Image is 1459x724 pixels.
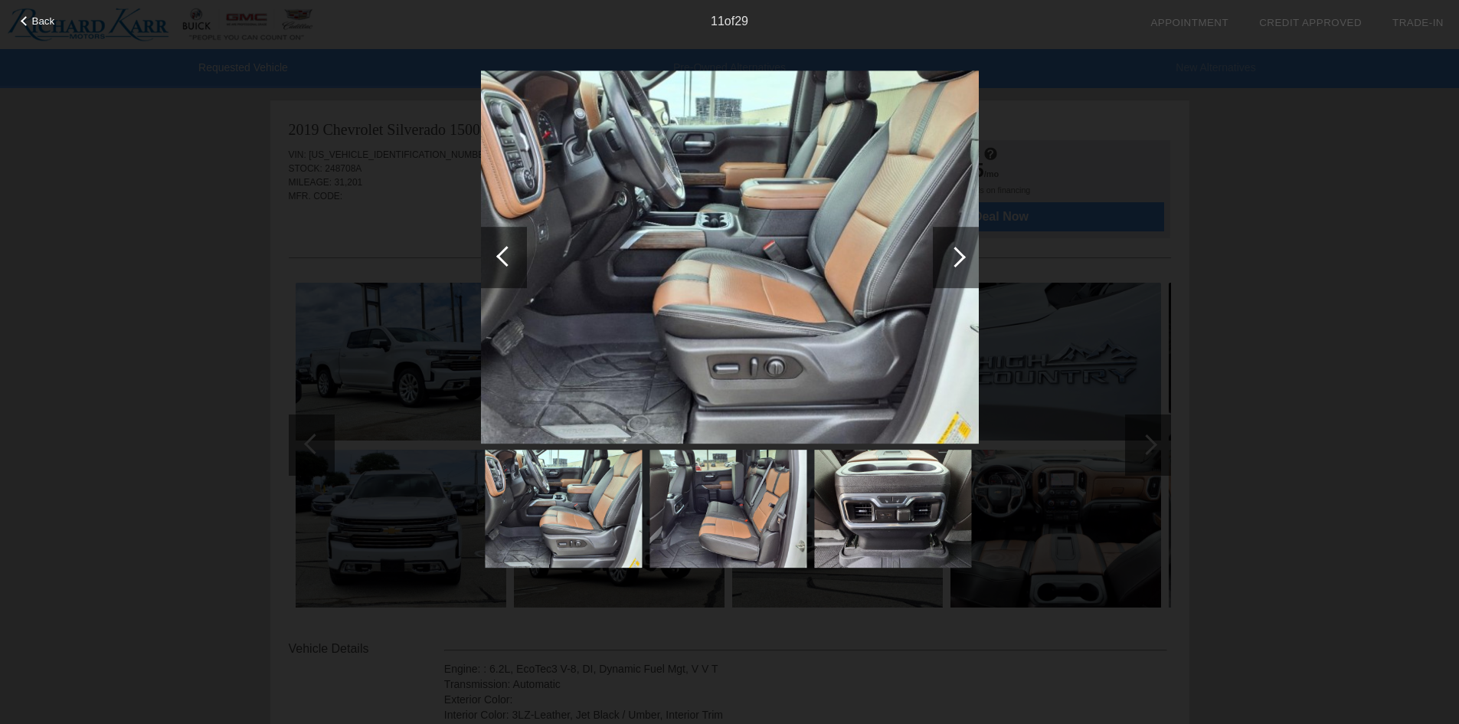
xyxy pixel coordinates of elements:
a: Appointment [1150,17,1228,28]
a: Credit Approved [1259,17,1362,28]
img: 36b23a1be7d51515a88bf07239d99528.jpg [814,450,971,568]
img: a87bc1e4bedc50e0f1cc8c4dbac7f8b4.jpg [485,450,642,568]
span: 29 [734,15,748,28]
span: Back [32,15,55,27]
img: a87bc1e4bedc50e0f1cc8c4dbac7f8b4.jpg [481,70,979,444]
span: 11 [711,15,725,28]
a: Trade-In [1392,17,1444,28]
img: 0b3245e0ac16a7fcac78d42e448c966e.jpg [649,450,806,568]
